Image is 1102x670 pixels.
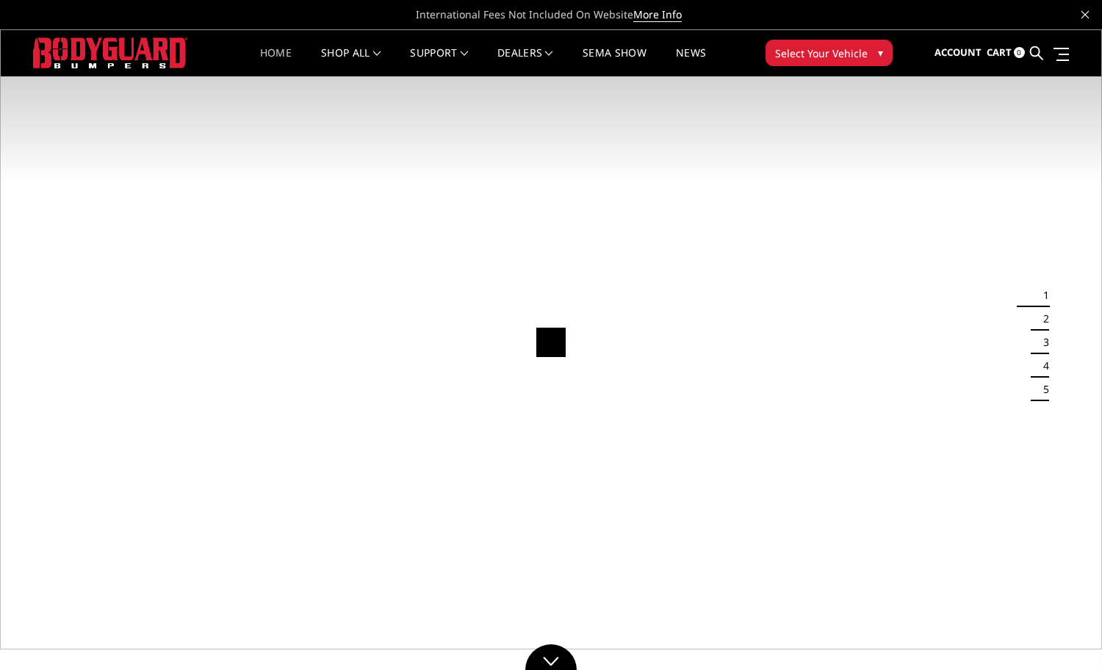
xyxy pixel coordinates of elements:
[260,48,292,76] a: Home
[987,33,1025,73] a: Cart 0
[766,40,893,66] button: Select Your Vehicle
[934,33,982,73] a: Account
[1034,331,1049,354] button: 3 of 5
[1034,354,1049,378] button: 4 of 5
[987,46,1012,59] span: Cart
[33,37,187,68] img: BODYGUARD BUMPERS
[1034,284,1049,307] button: 1 of 5
[934,46,982,59] span: Account
[583,48,647,76] a: SEMA Show
[410,48,468,76] a: Support
[321,48,381,76] a: shop all
[676,48,706,76] a: News
[633,7,682,22] a: More Info
[775,46,868,61] span: Select Your Vehicle
[525,644,577,670] a: Click to Down
[497,48,553,76] a: Dealers
[878,45,883,60] span: ▾
[1034,307,1049,331] button: 2 of 5
[1034,378,1049,401] button: 5 of 5
[1014,47,1025,58] span: 0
